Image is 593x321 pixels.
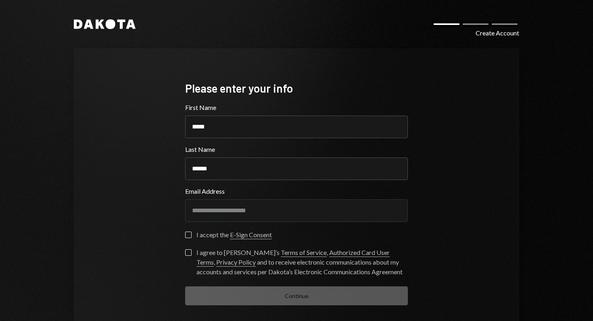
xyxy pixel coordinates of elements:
[196,248,408,277] div: I agree to [PERSON_NAME]’s , , and to receive electronic communications about my accounts and ser...
[185,81,408,96] div: Please enter your info
[185,103,408,112] label: First Name
[281,249,327,257] a: Terms of Service
[185,186,408,196] label: Email Address
[196,249,390,267] a: Authorized Card User Terms
[216,258,256,267] a: Privacy Policy
[196,230,272,240] div: I accept the
[185,232,192,238] button: I accept the E-Sign Consent
[476,28,519,38] div: Create Account
[185,249,192,256] button: I agree to [PERSON_NAME]’s Terms of Service, Authorized Card User Terms, Privacy Policy and to re...
[185,145,408,154] label: Last Name
[230,231,272,239] a: E-Sign Consent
